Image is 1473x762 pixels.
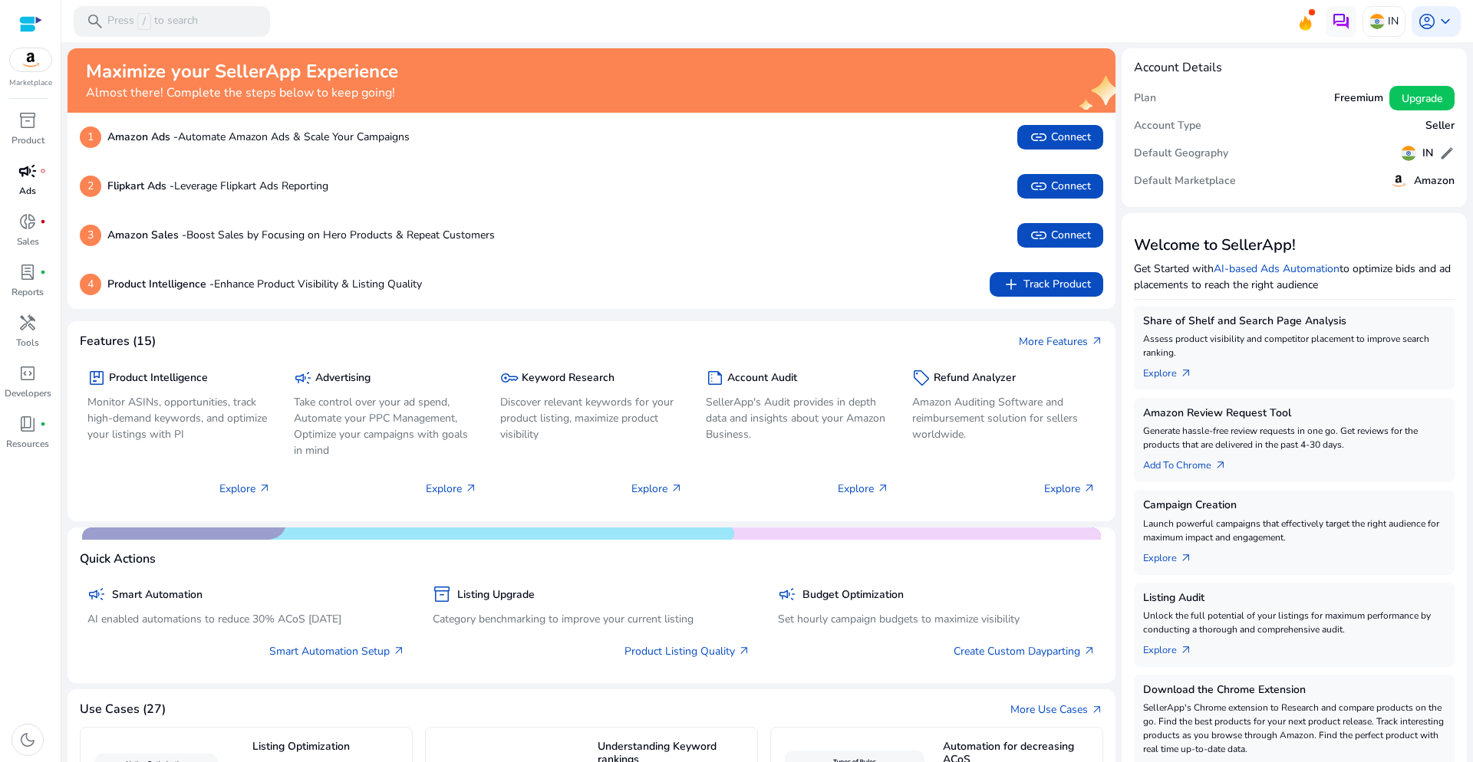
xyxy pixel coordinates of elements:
span: arrow_outward [671,482,683,494]
span: Connect [1030,128,1091,146]
button: linkConnect [1017,223,1103,248]
p: Enhance Product Visibility & Listing Quality [107,276,422,292]
span: inventory_2 [18,111,37,130]
a: More Use Casesarrow_outward [1010,701,1103,718]
span: fiber_manual_record [40,168,46,174]
span: add [1002,275,1020,294]
img: in.svg [1369,14,1385,29]
span: sell [912,369,931,387]
span: donut_small [18,212,37,231]
p: Developers [5,386,51,400]
p: Explore [219,481,271,497]
p: 4 [80,274,101,295]
span: fiber_manual_record [40,218,46,225]
h5: Listing Upgrade [457,589,535,602]
p: Sales [17,235,39,248]
h4: Quick Actions [80,552,156,567]
p: IN [1388,8,1399,34]
p: SellerApp's Audit provides in depth data and insights about your Amazon Business. [706,394,889,442]
h5: Amazon [1414,175,1455,188]
p: AI enabled automations to reduce 30% ACoS [DATE] [87,611,405,627]
p: Resources [6,437,49,451]
span: summarize [706,369,724,387]
span: arrow_outward [465,482,477,494]
p: Category benchmarking to improve your current listing [433,611,750,627]
span: account_circle [1418,12,1436,31]
h5: Account Type [1134,120,1201,133]
span: / [137,13,151,30]
a: Smart Automation Setup [269,643,405,659]
span: key [500,369,519,387]
h5: Amazon Review Request Tool [1143,407,1445,420]
p: Leverage Flipkart Ads Reporting [107,178,328,194]
h5: Advertising [315,372,371,385]
p: Unlock the full potential of your listings for maximum performance by conducting a thorough and c... [1143,609,1445,636]
span: Connect [1030,226,1091,245]
p: Ads [19,184,36,198]
a: AI-based Ads Automation [1214,261,1340,276]
span: arrow_outward [1180,552,1192,564]
button: addTrack Product [990,272,1103,297]
span: arrow_outward [1180,367,1192,379]
button: Upgrade [1389,86,1455,110]
span: arrow_outward [1180,644,1192,656]
p: 1 [80,126,101,148]
h5: Download the Chrome Extension [1143,684,1445,697]
button: linkConnect [1017,174,1103,199]
span: keyboard_arrow_down [1436,12,1455,31]
a: Explorearrow_outward [1143,360,1204,381]
b: Product Intelligence - [107,277,214,291]
span: search [86,12,104,31]
a: More Featuresarrow_outward [1019,333,1103,350]
span: fiber_manual_record [40,421,46,427]
span: arrow_outward [1091,335,1103,347]
b: Flipkart Ads - [107,179,174,193]
h4: Almost there! Complete the steps below to keep going! [86,86,398,100]
span: link [1030,177,1048,195]
span: package [87,369,106,387]
span: handyman [18,314,37,332]
span: campaign [778,585,796,603]
p: Marketplace [9,77,52,89]
p: Reports [12,285,44,299]
span: arrow_outward [1083,482,1096,494]
span: campaign [18,162,37,180]
h5: Keyword Research [522,372,615,385]
h5: IN [1422,147,1433,160]
p: 3 [80,225,101,246]
h5: Seller [1425,120,1455,133]
img: amazon.svg [10,48,51,71]
b: Amazon Sales - [107,228,186,242]
span: Connect [1030,177,1091,195]
a: Product Listing Quality [624,643,750,659]
p: Launch powerful campaigns that effectively target the right audience for maximum impact and engag... [1143,517,1445,544]
p: Explore [631,481,683,497]
h5: Share of Shelf and Search Page Analysis [1143,315,1445,328]
p: Explore [838,481,889,497]
span: Track Product [1002,275,1091,294]
span: arrow_outward [1083,645,1096,657]
p: Amazon Auditing Software and reimbursement solution for sellers worldwide. [912,394,1096,442]
span: book_4 [18,415,37,433]
p: Take control over your ad spend, Automate your PPC Management, Optimize your campaigns with goals... [294,394,477,458]
span: arrow_outward [259,482,271,494]
h5: Default Geography [1134,147,1228,160]
h5: Default Marketplace [1134,175,1236,188]
span: campaign [87,585,106,603]
span: fiber_manual_record [40,269,46,275]
h5: Listing Audit [1143,592,1445,605]
b: Amazon Ads - [107,130,178,144]
img: amazon.svg [1389,172,1408,190]
p: SellerApp's Chrome extension to Research and compare products on the go. Find the best products f... [1143,701,1445,756]
button: linkConnect [1017,125,1103,149]
p: Automate Amazon Ads & Scale Your Campaigns [107,129,410,145]
a: Create Custom Dayparting [954,643,1096,659]
p: Press to search [107,13,198,30]
h5: Product Intelligence [109,372,208,385]
h5: Freemium [1334,92,1383,105]
p: Get Started with to optimize bids and ad placements to reach the right audience [1134,261,1455,293]
p: Discover relevant keywords for your product listing, maximize product visibility [500,394,684,442]
h5: Account Audit [727,372,797,385]
span: arrow_outward [738,645,750,657]
h3: Welcome to SellerApp! [1134,236,1455,255]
